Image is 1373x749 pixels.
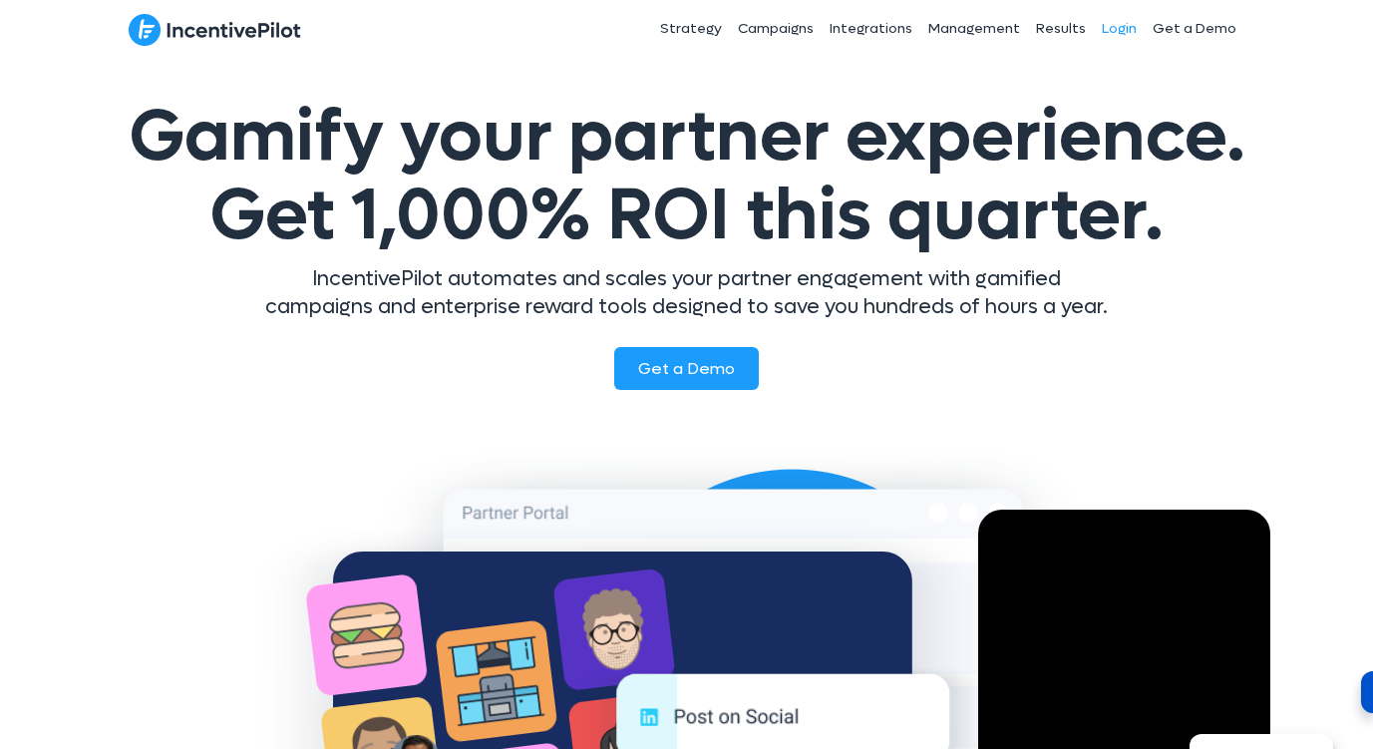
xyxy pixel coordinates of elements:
[129,90,1245,262] span: Gamify your partner experience.
[652,4,730,54] a: Strategy
[638,358,735,379] span: Get a Demo
[263,265,1111,321] p: IncentivePilot automates and scales your partner engagement with gamified campaigns and enterpris...
[822,4,920,54] a: Integrations
[614,347,759,390] a: Get a Demo
[730,4,822,54] a: Campaigns
[1028,4,1094,54] a: Results
[1094,4,1145,54] a: Login
[515,4,1245,54] nav: Header Menu
[129,13,301,47] img: IncentivePilot
[1145,4,1244,54] a: Get a Demo
[209,169,1164,262] span: Get 1,000% ROI this quarter.
[920,4,1028,54] a: Management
